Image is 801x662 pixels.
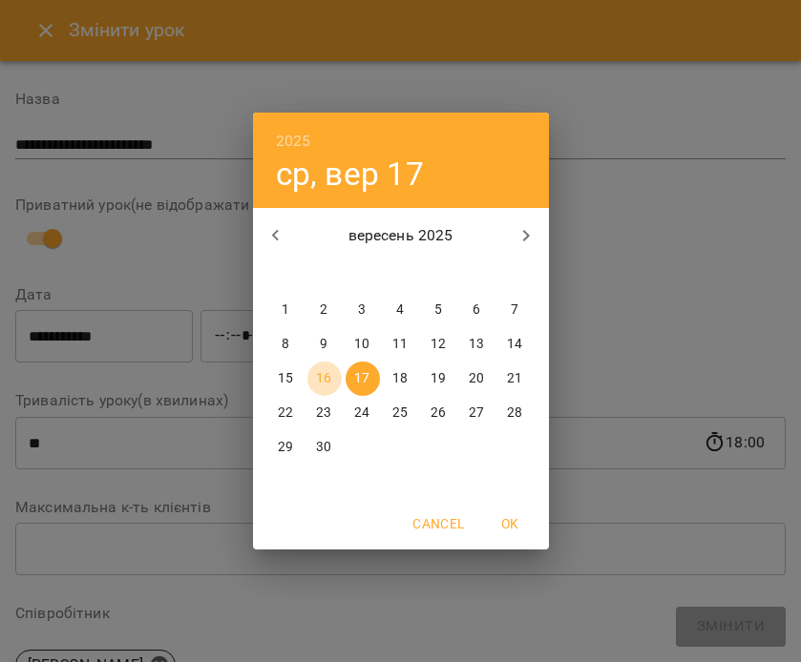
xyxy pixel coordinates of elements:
button: 27 [460,396,495,430]
span: пт [422,264,456,283]
span: чт [384,264,418,283]
span: Cancel [412,512,464,535]
p: 15 [278,369,293,388]
button: 21 [498,362,533,396]
p: 3 [358,300,366,320]
p: 5 [434,300,442,320]
p: 24 [354,403,369,423]
button: 13 [460,327,495,362]
p: 4 [396,300,404,320]
button: 4 [384,293,418,327]
p: 20 [469,369,484,388]
button: 26 [422,396,456,430]
button: 29 [269,430,304,465]
p: 29 [278,438,293,457]
p: 2 [320,300,327,320]
p: 6 [473,300,480,320]
p: 8 [282,335,289,354]
button: 18 [384,362,418,396]
p: вересень 2025 [298,224,503,247]
button: 3 [346,293,380,327]
button: 16 [307,362,342,396]
p: 13 [469,335,484,354]
p: 12 [431,335,446,354]
span: OK [488,512,534,535]
button: 6 [460,293,495,327]
button: 5 [422,293,456,327]
p: 19 [431,369,446,388]
p: 11 [392,335,408,354]
p: 21 [507,369,522,388]
p: 22 [278,403,293,423]
button: 20 [460,362,495,396]
p: 26 [431,403,446,423]
button: 25 [384,396,418,430]
button: 23 [307,396,342,430]
button: ср, вер 17 [276,155,424,194]
button: Cancel [405,507,472,541]
p: 9 [320,335,327,354]
button: 7 [498,293,533,327]
p: 1 [282,300,289,320]
button: 1 [269,293,304,327]
button: 30 [307,430,342,465]
p: 14 [507,335,522,354]
p: 10 [354,335,369,354]
p: 23 [316,403,331,423]
button: 17 [346,362,380,396]
button: 22 [269,396,304,430]
p: 27 [469,403,484,423]
span: сб [460,264,495,283]
button: 12 [422,327,456,362]
button: 24 [346,396,380,430]
button: 15 [269,362,304,396]
p: 28 [507,403,522,423]
button: 28 [498,396,533,430]
span: ср [346,264,380,283]
p: 16 [316,369,331,388]
button: 8 [269,327,304,362]
p: 25 [392,403,408,423]
p: 17 [354,369,369,388]
button: 11 [384,327,418,362]
span: нд [498,264,533,283]
button: 19 [422,362,456,396]
button: 14 [498,327,533,362]
p: 7 [511,300,518,320]
button: 2 [307,293,342,327]
button: 10 [346,327,380,362]
p: 30 [316,438,331,457]
button: 2025 [276,128,311,155]
button: 9 [307,327,342,362]
span: пн [269,264,304,283]
p: 18 [392,369,408,388]
span: вт [307,264,342,283]
button: OK [480,507,541,541]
